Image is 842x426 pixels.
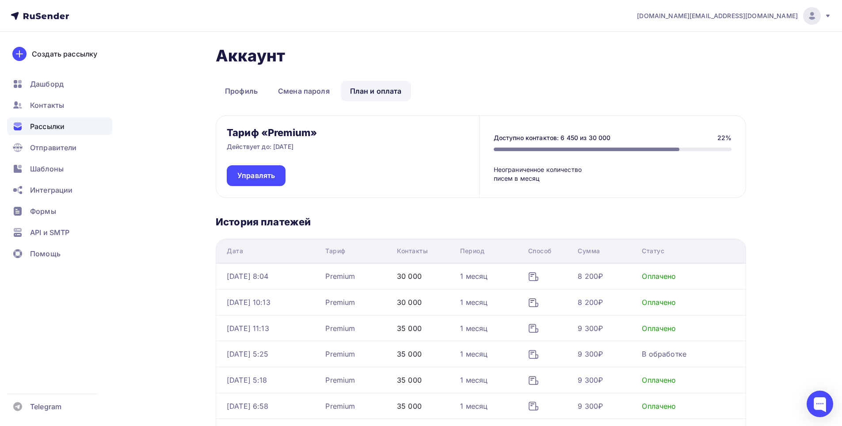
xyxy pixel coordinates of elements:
span: Управлять [237,171,275,181]
div: 35 000 [397,323,422,334]
div: 9 300₽ [578,323,603,334]
div: 1 месяц [460,323,488,334]
div: [DATE] 11:13 [227,323,269,334]
div: 9 300₽ [578,401,603,411]
div: Статус [642,247,664,255]
span: Дашборд [30,79,64,89]
div: [DATE] 5:18 [227,375,267,385]
span: [DOMAIN_NAME][EMAIL_ADDRESS][DOMAIN_NAME] [637,11,798,20]
div: Premium [325,349,355,359]
a: Профиль [216,81,267,101]
div: Оплачено [642,375,676,385]
div: 30 000 [397,297,422,308]
h1: Аккаунт [216,46,746,65]
span: Контакты [30,100,64,110]
div: 8 200₽ [578,297,603,308]
a: [DOMAIN_NAME][EMAIL_ADDRESS][DOMAIN_NAME] [637,7,831,25]
div: 1 месяц [460,297,488,308]
div: Premium [325,297,355,308]
div: Оплачено [642,271,676,281]
a: Управлять [227,165,286,186]
div: Оплачено [642,297,676,308]
div: 35 000 [397,401,422,411]
a: Рассылки [7,118,112,135]
div: [DATE] 8:04 [227,271,269,281]
span: Интеграции [30,185,72,195]
div: Оплачено [642,401,676,411]
div: [DATE] 5:25 [227,349,269,359]
span: Отправители [30,142,77,153]
div: Premium [325,401,355,411]
div: Тариф [325,247,346,255]
div: 35 000 [397,349,422,359]
span: Помощь [30,248,61,259]
div: Создать рассылку [32,49,97,59]
div: 1 месяц [460,271,488,281]
h3: Тариф «Premium» [227,126,317,139]
div: Дата [227,247,243,255]
div: [DATE] 6:58 [227,401,269,411]
div: Доступно контактов: 6 450 из 30 000 [494,133,611,142]
a: Отправители [7,139,112,156]
div: 30 000 [397,271,422,281]
div: 1 месяц [460,401,488,411]
div: 1 месяц [460,349,488,359]
div: Контакты [397,247,428,255]
div: 22% [717,133,732,142]
div: Premium [325,271,355,281]
div: Premium [325,375,355,385]
div: 9 300₽ [578,375,603,385]
a: Смена пароля [269,81,339,101]
a: Шаблоны [7,160,112,178]
div: 8 200₽ [578,271,603,281]
div: [DATE] 10:13 [227,297,271,308]
span: API и SMTP [30,227,69,238]
a: План и оплата [341,81,411,101]
div: 35 000 [397,375,422,385]
div: Оплачено [642,323,676,334]
div: В обработке [642,349,686,359]
div: Способ [528,247,552,255]
div: Premium [325,323,355,334]
span: Telegram [30,401,61,412]
a: Дашборд [7,75,112,93]
a: Контакты [7,96,112,114]
div: Период [460,247,484,255]
div: Неограниченное количество писем в месяц [494,165,589,183]
div: Сумма [578,247,600,255]
h3: История платежей [216,216,746,228]
span: Шаблоны [30,164,64,174]
div: 1 месяц [460,375,488,385]
span: Рассылки [30,121,65,132]
a: Формы [7,202,112,220]
p: Действует до: [DATE] [227,142,293,151]
div: 9 300₽ [578,349,603,359]
span: Формы [30,206,56,217]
